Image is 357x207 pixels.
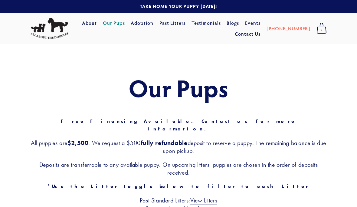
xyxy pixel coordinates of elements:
strong: *Use the Litter toggle below to filter to each Litter [47,183,310,189]
a: Adoption [131,18,153,28]
h3: All puppies are . We request a $500 deposit to reserve a puppy. The remaining balance is due upon... [30,139,327,155]
a: [PHONE_NUMBER] [267,23,310,34]
a: About [82,18,97,28]
a: Blogs [227,18,239,28]
img: All About The Doodles [30,18,68,39]
a: Contact Us [235,28,260,39]
a: Testimonials [192,18,221,28]
a: Past Litters [159,20,186,26]
strong: $2,500 [67,139,89,146]
strong: fully refundable [141,139,188,146]
a: View Litters [190,197,217,205]
a: 0 items in cart [313,21,330,36]
a: Our Pups [103,18,125,28]
h3: Deposits are transferrable to any available puppy. On upcoming litters, puppies are chosen in the... [30,161,327,176]
span: 0 [316,26,327,34]
a: Events [245,18,260,28]
strong: Free Financing Available. Contact us for more information. [61,118,301,132]
h1: Our Pups [30,74,327,101]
